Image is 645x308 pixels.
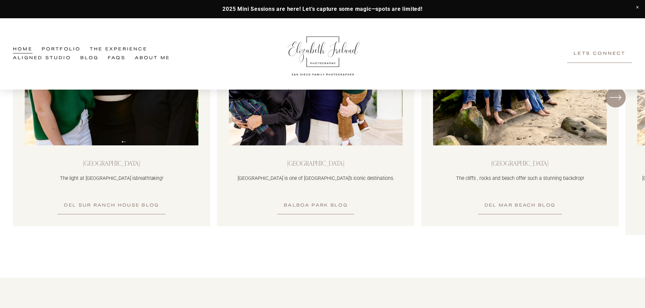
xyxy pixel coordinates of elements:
[58,197,166,214] a: Del Sur Ranch House Blog
[284,30,362,78] img: Elizabeth Ireland Photography San Diego Family Photographer
[80,54,99,63] a: Blog
[13,54,71,63] a: Aligned Studio
[135,54,170,63] a: About Me
[108,54,126,63] a: FAQs
[90,45,147,54] a: folder dropdown
[605,87,626,108] button: Next
[13,45,33,54] a: Home
[567,45,632,63] a: Lets Connect
[478,197,562,214] a: Del Mar Beach Blog
[277,197,354,214] a: Balboa Park Blog
[42,45,81,54] a: Portfolio
[90,46,147,53] span: The Experience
